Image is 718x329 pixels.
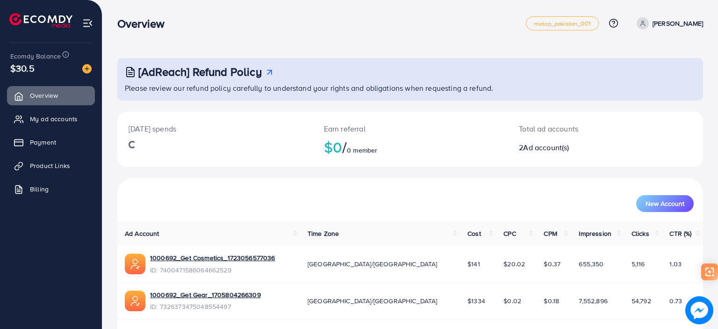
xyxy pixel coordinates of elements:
[579,229,611,238] span: Impression
[82,64,92,73] img: image
[503,229,516,238] span: CPC
[125,82,697,94] p: Please review our refund policy carefully to understand your rights and obligations when requesti...
[324,123,497,134] p: Earn referral
[669,229,691,238] span: CTR (%)
[129,123,302,134] p: [DATE] spends
[544,296,559,306] span: $0.18
[579,259,603,269] span: 655,350
[503,259,525,269] span: $20.02
[347,146,377,155] span: 0 member
[30,114,78,124] span: My ad accounts
[544,259,560,269] span: $0.37
[308,259,438,269] span: [GEOGRAPHIC_DATA]/[GEOGRAPHIC_DATA]
[653,18,703,29] p: [PERSON_NAME]
[579,296,607,306] span: 7,552,896
[503,296,521,306] span: $0.02
[125,291,145,311] img: ic-ads-acc.e4c84228.svg
[308,296,438,306] span: [GEOGRAPHIC_DATA]/[GEOGRAPHIC_DATA]
[7,180,95,198] a: Billing
[519,123,643,134] p: Total ad accounts
[10,61,35,75] span: $30.5
[308,229,339,238] span: Time Zone
[150,253,275,263] a: 1000692_Get Cosmetics_1723056577036
[125,229,159,238] span: Ad Account
[467,259,480,269] span: $141
[519,143,643,152] h2: 2
[544,229,557,238] span: CPM
[150,290,261,300] a: 1000692_Get Gear_1705804266309
[30,138,56,147] span: Payment
[633,17,703,29] a: [PERSON_NAME]
[7,156,95,175] a: Product Links
[632,259,645,269] span: 5,116
[82,18,93,29] img: menu
[669,296,682,306] span: 0.73
[7,133,95,152] a: Payment
[30,161,70,170] span: Product Links
[342,136,347,158] span: /
[669,259,682,269] span: 1.03
[685,296,713,324] img: image
[646,200,684,207] span: New Account
[632,229,649,238] span: Clicks
[30,184,49,194] span: Billing
[467,296,485,306] span: $1334
[117,17,172,30] h3: Overview
[523,142,569,153] span: Ad account(s)
[7,110,95,128] a: My ad accounts
[125,254,145,274] img: ic-ads-acc.e4c84228.svg
[534,21,591,27] span: metap_pakistan_001
[7,86,95,105] a: Overview
[324,138,497,156] h2: $0
[138,65,262,79] h3: [AdReach] Refund Policy
[467,229,481,238] span: Cost
[10,51,61,61] span: Ecomdy Balance
[9,13,72,28] img: logo
[150,265,275,275] span: ID: 7400471586064662529
[30,91,58,100] span: Overview
[150,302,261,311] span: ID: 7326373475048554497
[526,16,599,30] a: metap_pakistan_001
[636,195,694,212] button: New Account
[632,296,651,306] span: 54,792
